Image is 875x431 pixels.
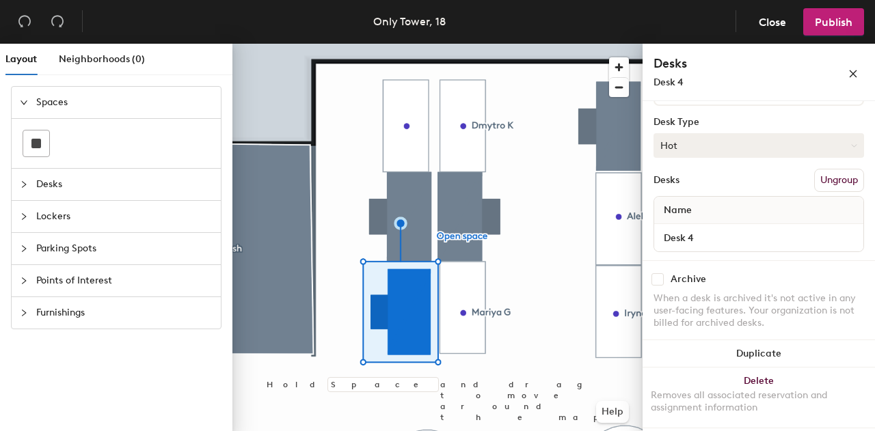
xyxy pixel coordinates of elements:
span: Neighborhoods (0) [59,53,145,65]
h4: Desks [654,55,804,72]
button: Redo (⌘ + ⇧ + Z) [44,8,71,36]
button: Undo (⌘ + Z) [11,8,38,36]
span: Furnishings [36,297,213,329]
span: Desks [36,169,213,200]
span: Desk 4 [654,77,684,88]
span: Points of Interest [36,265,213,296]
div: Only Tower, 18 [373,13,446,30]
div: Desk Type [654,117,864,128]
span: Layout [5,53,37,65]
div: Removes all associated reservation and assignment information [651,389,867,414]
button: Publish [803,8,864,36]
span: collapsed [20,245,28,253]
div: Desks [654,175,679,186]
button: Hot [654,133,864,158]
span: Lockers [36,201,213,232]
span: Name [657,198,699,223]
span: collapsed [20,277,28,285]
div: Archive [671,274,706,285]
button: Help [596,401,629,423]
span: close [848,69,858,79]
button: Duplicate [643,340,875,367]
span: undo [18,14,31,28]
div: When a desk is archived it's not active in any user-facing features. Your organization is not bil... [654,292,864,329]
button: Close [747,8,798,36]
input: Unnamed desk [657,228,861,247]
span: collapsed [20,180,28,189]
span: Close [759,16,786,29]
span: Parking Spots [36,233,213,264]
span: Spaces [36,87,213,118]
span: collapsed [20,212,28,221]
button: Ungroup [814,169,864,192]
span: expanded [20,98,28,107]
button: DeleteRemoves all associated reservation and assignment information [643,367,875,428]
span: Publish [815,16,852,29]
span: collapsed [20,309,28,317]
